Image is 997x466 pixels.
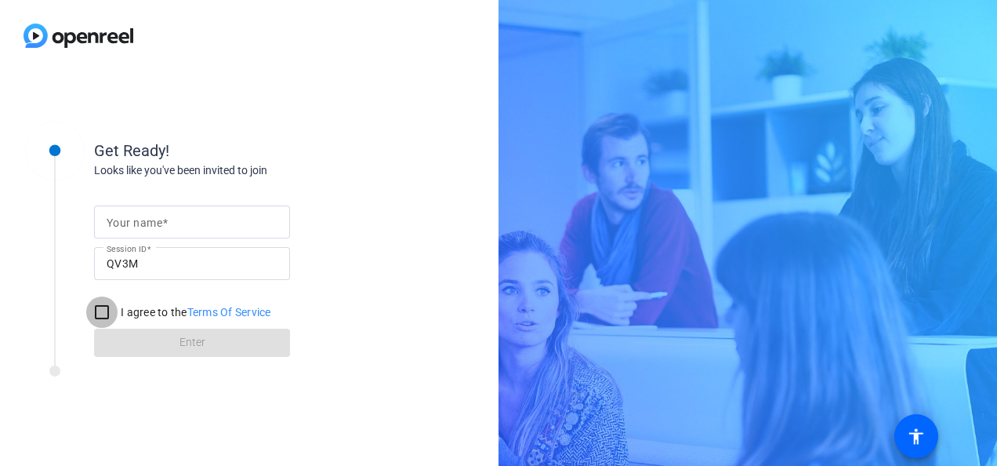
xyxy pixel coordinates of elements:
[118,304,271,320] label: I agree to the
[187,306,271,319] a: Terms Of Service
[907,427,926,446] mat-icon: accessibility
[94,162,408,179] div: Looks like you've been invited to join
[94,139,408,162] div: Get Ready!
[107,244,147,253] mat-label: Session ID
[107,217,162,229] mat-label: Your name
